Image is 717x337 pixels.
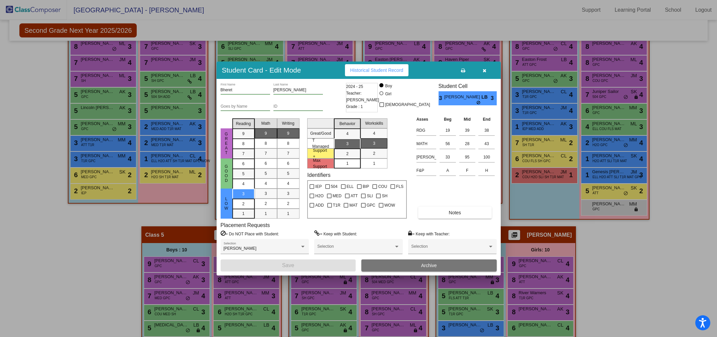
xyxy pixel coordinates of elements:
span: Behavior [340,121,355,127]
span: 7 [242,151,245,157]
span: H2O [315,192,324,200]
span: ATT [351,192,358,200]
input: assessment [416,152,436,162]
span: Writing [282,120,294,126]
span: Archive [421,263,437,268]
span: 2024 - 25 [346,83,363,90]
span: 1 [287,211,289,217]
span: 5 [242,171,245,177]
span: 1 [242,211,245,217]
span: 2 [242,201,245,207]
span: [PERSON_NAME] [224,246,257,251]
span: 9 [242,131,245,137]
button: Save [221,259,356,271]
span: 3 [346,141,349,147]
span: Reading [236,121,251,127]
span: 3 [373,140,375,146]
label: = Keep with Teacher: [408,230,450,237]
span: Great [223,132,229,155]
span: 2 [265,201,267,207]
label: = Keep with Student: [314,230,357,237]
span: 3 [287,191,289,197]
label: Identifiers [307,172,330,178]
th: Mid [458,116,477,123]
span: 8 [265,140,267,146]
span: Grade : 1 [346,103,363,110]
span: MED [333,192,342,200]
input: assessment [416,125,436,135]
span: 3 [265,191,267,197]
span: 3 [439,94,444,102]
span: 4 [373,130,375,136]
input: goes by name [221,104,270,109]
span: 2 [287,201,289,207]
span: 5 [287,171,289,177]
span: SH [382,192,387,200]
button: Notes [418,207,492,219]
div: Boy [385,83,392,89]
div: Girl [385,91,391,97]
span: 3 [491,94,496,102]
h3: Student Card - Edit Mode [222,66,301,74]
th: Asses [415,116,438,123]
span: MAT [349,201,357,209]
span: ELL [347,183,354,191]
span: [PERSON_NAME] [444,94,481,101]
span: 4 [287,181,289,187]
label: Placement Requests [221,222,270,228]
span: T1R [333,201,341,209]
span: 6 [287,160,289,166]
span: GPC [367,201,375,209]
span: 8 [242,141,245,147]
span: Save [282,262,294,268]
span: Math [261,120,270,126]
span: 1 [265,211,267,217]
span: 8 [287,140,289,146]
span: 9 [265,130,267,136]
span: 9 [287,130,289,136]
span: IEP [315,183,322,191]
span: 6 [265,160,267,166]
span: 4 [346,131,349,137]
button: Historical Student Record [345,64,409,76]
label: = Do NOT Place with Student: [221,230,279,237]
span: BIP [363,183,369,191]
span: Good [223,164,229,183]
span: COU [378,183,387,191]
span: 4 [265,181,267,187]
span: 4 [242,181,245,187]
th: Beg [438,116,458,123]
span: SLI [367,192,373,200]
span: 2 [373,150,375,156]
span: Workskills [365,120,383,126]
span: 3 [242,191,245,197]
span: 504 [331,183,338,191]
span: 5 [265,171,267,177]
input: assessment [416,165,436,176]
th: End [477,116,496,123]
span: 1 [373,160,375,166]
span: [DEMOGRAPHIC_DATA] [385,101,430,109]
span: 7 [287,150,289,156]
span: 1 [346,160,349,166]
span: FLS [396,183,403,191]
span: 2 [346,151,349,157]
span: Low [223,197,229,211]
span: 7 [265,150,267,156]
input: assessment [416,139,436,149]
span: LB [481,94,491,101]
button: Archive [361,259,497,271]
span: Historical Student Record [350,68,403,73]
span: 6 [242,161,245,167]
span: Teacher: [PERSON_NAME] [346,90,379,103]
span: ADD [315,201,324,209]
span: Notes [449,210,461,215]
span: WOW [384,201,395,209]
h3: Student Cell [439,83,497,89]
